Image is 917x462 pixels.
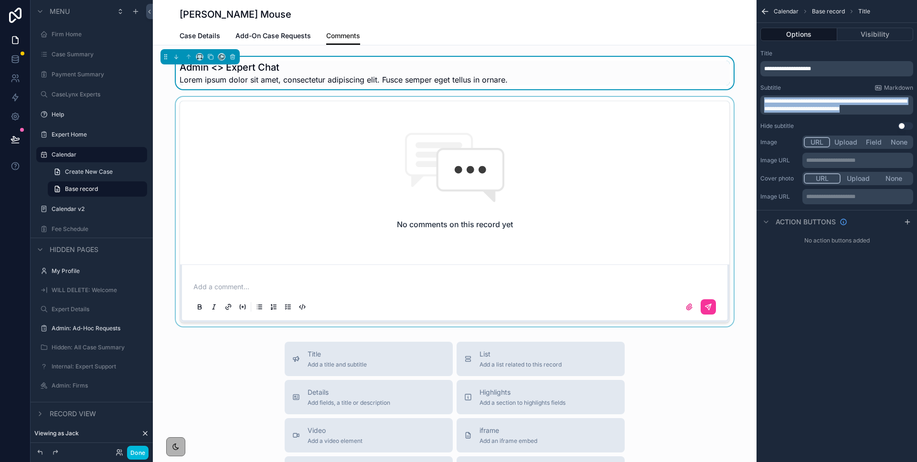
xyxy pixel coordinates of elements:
[760,138,799,146] label: Image
[235,31,311,41] span: Add-On Case Requests
[285,380,453,414] button: DetailsAdd fields, a title or description
[52,225,141,233] label: Fee Schedule
[760,84,781,92] label: Subtitle
[884,84,913,92] span: Markdown
[52,325,141,332] label: Admin: Ad-Hoc Requests
[830,137,862,147] button: Upload
[480,399,565,407] span: Add a section to highlights fields
[52,111,141,118] label: Help
[65,168,113,176] span: Create New Case
[480,349,562,359] span: List
[802,153,913,168] div: scrollable content
[50,409,96,419] span: Record view
[52,31,141,38] label: Firm Home
[837,28,914,41] button: Visibility
[48,181,147,197] a: Base record
[457,380,625,414] button: HighlightsAdd a section to highlights fields
[308,388,390,397] span: Details
[802,189,913,204] div: scrollable content
[457,342,625,376] button: ListAdd a list related to this record
[52,91,141,98] label: CaseLynx Experts
[34,430,79,437] span: Viewing as Jack
[180,27,220,46] a: Case Details
[308,349,367,359] span: Title
[804,137,830,147] button: URL
[52,131,141,138] label: Expert Home
[760,122,794,130] label: Hide subtitle
[858,8,870,15] span: Title
[180,61,508,74] h1: Admin <> Expert Chat
[841,173,876,184] button: Upload
[48,164,147,179] a: Create New Case
[52,71,141,78] label: Payment Summary
[774,8,799,15] span: Calendar
[480,388,565,397] span: Highlights
[760,50,772,57] label: Title
[776,217,836,227] span: Action buttons
[876,173,912,184] button: None
[65,185,98,193] span: Base record
[180,31,220,41] span: Case Details
[180,74,508,85] span: Lorem ipsum dolor sit amet, consectetur adipiscing elit. Fusce semper eget tellus in ornare.
[760,95,913,115] div: scrollable content
[760,193,799,200] label: Image URL
[886,137,912,147] button: None
[760,157,799,164] label: Image URL
[326,27,360,45] a: Comments
[50,7,70,16] span: Menu
[52,51,141,58] label: Case Summary
[52,382,141,389] label: Admin: Firms
[308,361,367,368] span: Add a title and subtitle
[326,31,360,41] span: Comments
[52,286,141,294] label: WILL DELETE: Welcome
[804,173,841,184] button: URL
[760,28,837,41] button: Options
[480,361,562,368] span: Add a list related to this record
[52,151,141,158] label: Calendar
[757,233,917,248] div: No action buttons added
[812,8,845,15] span: Base record
[52,305,141,313] label: Expert Details
[127,446,149,460] button: Done
[52,363,141,370] label: Internal: Expert Support
[235,27,311,46] a: Add-On Case Requests
[308,437,363,445] span: Add a video element
[874,84,913,92] a: Markdown
[480,426,537,435] span: iframe
[52,344,141,351] label: Hidden: All Case Summary
[862,137,887,147] button: Field
[760,61,913,76] div: scrollable content
[308,399,390,407] span: Add fields, a title or description
[480,437,537,445] span: Add an iframe embed
[50,245,98,254] span: Hidden pages
[52,267,141,275] label: My Profile
[457,418,625,452] button: iframeAdd an iframe embed
[285,342,453,376] button: TitleAdd a title and subtitle
[52,205,141,213] label: Calendar v2
[760,175,799,182] label: Cover photo
[180,8,291,21] h1: [PERSON_NAME] Mouse
[285,418,453,452] button: VideoAdd a video element
[308,426,363,435] span: Video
